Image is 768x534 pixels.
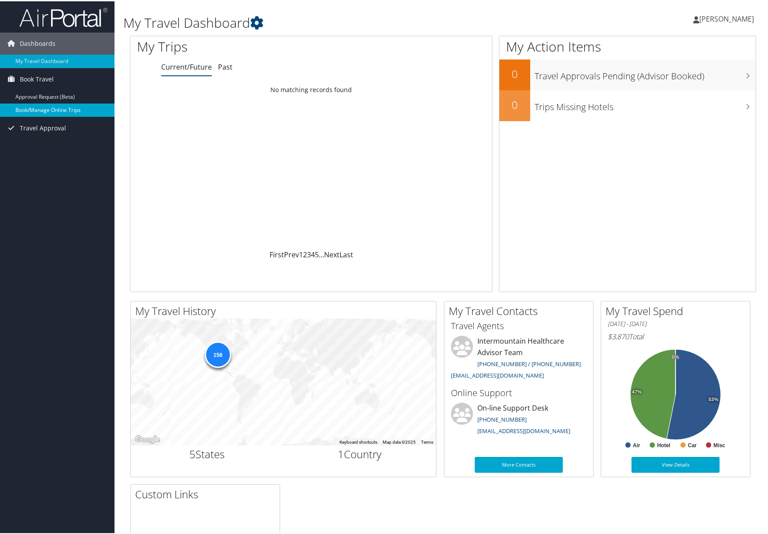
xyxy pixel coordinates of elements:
[299,248,303,258] a: 1
[130,81,492,96] td: No matching records found
[123,12,550,31] h1: My Travel Dashboard
[135,486,280,501] h2: Custom Links
[133,433,162,444] a: Open this area in Google Maps (opens a new window)
[477,414,527,422] a: [PHONE_NUMBER]
[693,4,763,31] a: [PERSON_NAME]
[319,248,324,258] span: …
[137,445,277,460] h2: States
[709,396,718,401] tspan: 53%
[137,36,335,55] h1: My Trips
[383,438,416,443] span: Map data ©2025
[657,441,670,447] text: Hotel
[608,319,743,327] h6: [DATE] - [DATE]
[477,426,570,434] a: [EMAIL_ADDRESS][DOMAIN_NAME]
[451,370,544,378] a: [EMAIL_ADDRESS][DOMAIN_NAME]
[499,65,530,80] h2: 0
[338,445,344,460] span: 1
[688,441,697,447] text: Car
[672,353,679,359] tspan: 0%
[135,302,436,317] h2: My Travel History
[270,248,284,258] a: First
[451,319,587,331] h3: Travel Agents
[606,302,750,317] h2: My Travel Spend
[535,64,756,81] h3: Travel Approvals Pending (Advisor Booked)
[499,58,756,89] a: 0Travel Approvals Pending (Advisor Booked)
[290,445,430,460] h2: Country
[204,340,231,367] div: 158
[161,61,212,70] a: Current/Future
[421,438,433,443] a: Terms (opens in new tab)
[608,330,629,340] span: $3,870
[447,401,591,438] li: On-line Support Desk
[499,36,756,55] h1: My Action Items
[340,248,353,258] a: Last
[19,6,107,26] img: airportal-logo.png
[20,67,54,89] span: Book Travel
[284,248,299,258] a: Prev
[631,456,720,471] a: View Details
[324,248,340,258] a: Next
[451,386,587,398] h3: Online Support
[303,248,307,258] a: 2
[608,330,743,340] h6: Total
[133,433,162,444] img: Google
[499,96,530,111] h2: 0
[535,95,756,112] h3: Trips Missing Hotels
[20,116,66,138] span: Travel Approval
[340,438,377,444] button: Keyboard shortcuts
[311,248,315,258] a: 4
[189,445,196,460] span: 5
[477,359,581,367] a: [PHONE_NUMBER] / [PHONE_NUMBER]
[713,441,725,447] text: Misc
[449,302,593,317] h2: My Travel Contacts
[499,89,756,120] a: 0Trips Missing Hotels
[633,441,640,447] text: Air
[218,61,233,70] a: Past
[632,388,642,393] tspan: 47%
[475,456,563,471] a: More Contacts
[315,248,319,258] a: 5
[699,13,754,22] span: [PERSON_NAME]
[447,334,591,382] li: Intermountain Healthcare Advisor Team
[20,31,55,53] span: Dashboards
[307,248,311,258] a: 3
